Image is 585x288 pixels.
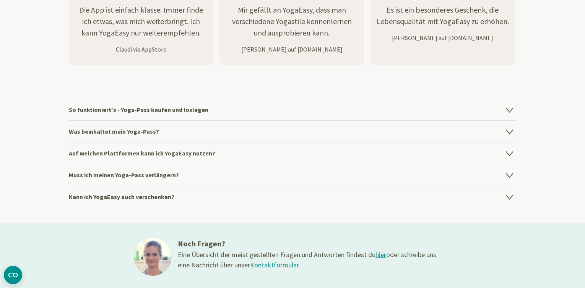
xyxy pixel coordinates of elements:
h4: Auf welchen Plattformen kann ich YogaEasy nutzen? [69,142,516,164]
h4: Muss ich meinen Yoga-Pass verlängern? [69,164,516,186]
div: Eine Übersicht der meist gestellten Fragen und Antworten findest du oder schreibe uns eine Nachri... [178,249,438,270]
h4: Was beinhaltet mein Yoga-Pass? [69,120,516,142]
a: hier [375,250,386,259]
p: [PERSON_NAME] auf [DOMAIN_NAME] [219,45,364,54]
button: CMP-Widget öffnen [4,266,22,284]
h3: Noch Fragen? [178,238,438,249]
p: [PERSON_NAME] auf [DOMAIN_NAME] [370,33,515,42]
p: Mir gefällt an YogaEasy, dass man verschiedene Yogastile kennenlernen und ausprobieren kann. [219,4,364,39]
img: ines@1x.jpg [134,238,172,276]
h4: Kann ich YogaEasy auch verschenken? [69,186,516,207]
p: Die App ist einfach klasse. Immer finde ich etwas, was mich weiterbringt. Ich kann YogaEasy nur w... [69,4,213,39]
p: Es ist ein besonderes Geschenk, die Lebensqualität mit YogaEasy zu erhöhen. [370,4,515,27]
a: Kontaktformular [250,260,299,269]
h4: So funktioniert's - Yoga-Pass kaufen und loslegen [69,99,516,120]
p: Claudi via AppStore [69,45,213,54]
